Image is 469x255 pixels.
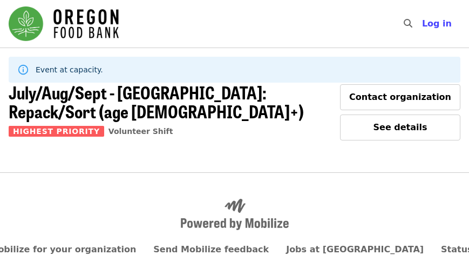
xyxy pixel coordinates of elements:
[340,115,460,140] button: See details
[108,127,173,136] a: Volunteer Shift
[9,126,104,137] span: Highest Priority
[404,18,412,29] i: search icon
[9,6,119,41] img: Oregon Food Bank - Home
[153,244,269,254] a: Send Mobilize feedback
[349,92,451,102] span: Contact organization
[419,11,427,37] input: Search
[181,199,289,230] img: Powered by Mobilize
[373,122,427,132] span: See details
[413,13,460,35] button: Log in
[36,65,103,74] span: Event at capacity.
[9,79,304,124] span: July/Aug/Sept - [GEOGRAPHIC_DATA]: Repack/Sort (age [DEMOGRAPHIC_DATA]+)
[286,244,424,254] a: Jobs at [GEOGRAPHIC_DATA]
[340,84,460,110] button: Contact organization
[422,18,452,29] span: Log in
